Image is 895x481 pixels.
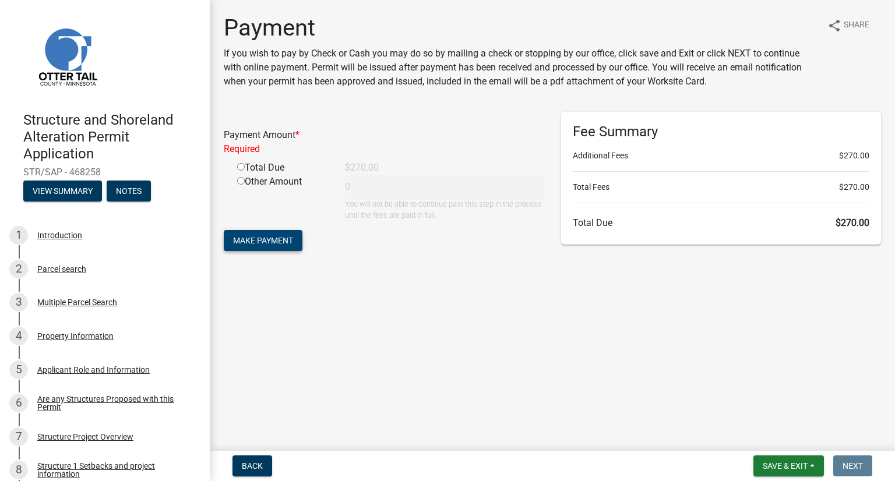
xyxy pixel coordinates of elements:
[9,394,28,412] div: 6
[107,181,151,201] button: Notes
[224,142,544,156] div: Required
[573,150,869,162] li: Additional Fees
[839,150,869,162] span: $270.00
[23,181,102,201] button: View Summary
[233,236,293,245] span: Make Payment
[753,455,824,476] button: Save & Exit
[37,231,82,239] div: Introduction
[833,455,872,476] button: Next
[224,230,302,251] button: Make Payment
[107,188,151,197] wm-modal-confirm: Notes
[37,265,86,273] div: Parcel search
[573,217,869,228] h6: Total Due
[23,167,186,178] span: STR/SAP - 468258
[37,332,114,340] div: Property Information
[818,14,879,37] button: shareShare
[228,175,336,221] div: Other Amount
[9,461,28,479] div: 8
[836,217,869,228] span: $270.00
[827,19,841,33] i: share
[573,123,869,140] h6: Fee Summary
[242,461,263,471] span: Back
[37,298,117,306] div: Multiple Parcel Search
[37,433,133,441] div: Structure Project Overview
[37,462,191,478] div: Structure 1 Setbacks and project information
[37,395,191,411] div: Are any Structures Proposed with this Permit
[763,461,808,471] span: Save & Exit
[232,455,272,476] button: Back
[37,366,150,374] div: Applicant Role and Information
[224,14,818,42] h1: Payment
[9,260,28,278] div: 2
[839,181,869,193] span: $270.00
[9,226,28,245] div: 1
[843,461,863,471] span: Next
[23,112,200,162] h4: Structure and Shoreland Alteration Permit Application
[224,47,818,89] p: If you wish to pay by Check or Cash you may do so by mailing a check or stopping by our office, c...
[23,12,111,100] img: Otter Tail County, Minnesota
[9,327,28,345] div: 4
[228,161,336,175] div: Total Due
[9,293,28,312] div: 3
[215,128,552,156] div: Payment Amount
[23,188,102,197] wm-modal-confirm: Summary
[844,19,869,33] span: Share
[9,427,28,446] div: 7
[573,181,869,193] li: Total Fees
[9,360,28,379] div: 5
